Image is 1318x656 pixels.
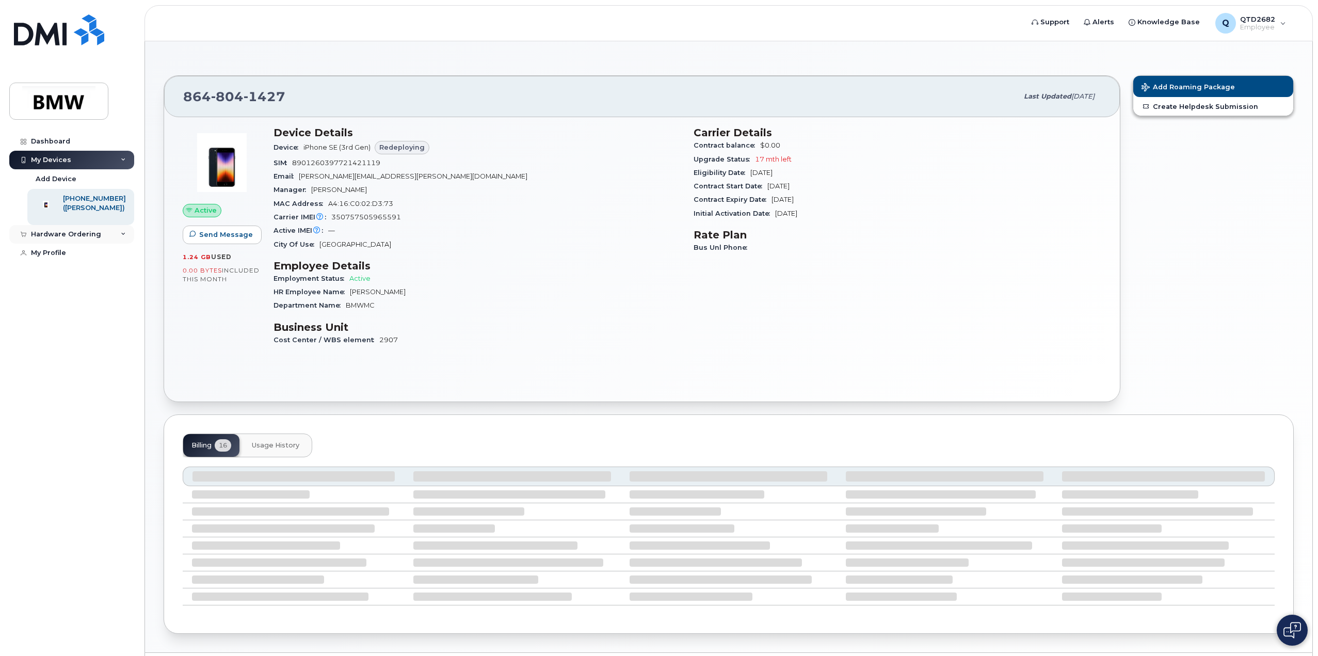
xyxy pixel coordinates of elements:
[274,159,292,167] span: SIM
[694,210,775,217] span: Initial Activation Date
[211,89,244,104] span: 804
[328,227,335,234] span: —
[694,126,1101,139] h3: Carrier Details
[694,141,760,149] span: Contract balance
[694,182,767,190] span: Contract Start Date
[274,241,319,248] span: City Of Use
[694,169,750,177] span: Eligibility Date
[755,155,792,163] span: 17 mth left
[1283,622,1301,638] img: Open chat
[274,213,331,221] span: Carrier IMEI
[274,172,299,180] span: Email
[379,142,425,152] span: Redeploying
[328,200,393,207] span: A4:16:C0:02:D3:73
[274,336,379,344] span: Cost Center / WBS element
[750,169,773,177] span: [DATE]
[274,321,681,333] h3: Business Unit
[775,210,797,217] span: [DATE]
[1133,76,1293,97] button: Add Roaming Package
[292,159,380,167] span: 8901260397721421119
[350,288,406,296] span: [PERSON_NAME]
[183,226,262,244] button: Send Message
[274,260,681,272] h3: Employee Details
[274,288,350,296] span: HR Employee Name
[244,89,285,104] span: 1427
[1071,92,1095,100] span: [DATE]
[303,143,371,151] span: iPhone SE (3rd Gen)
[274,200,328,207] span: MAC Address
[183,89,285,104] span: 864
[195,205,217,215] span: Active
[274,227,328,234] span: Active IMEI
[349,275,371,282] span: Active
[274,126,681,139] h3: Device Details
[274,143,303,151] span: Device
[211,253,232,261] span: used
[183,267,222,274] span: 0.00 Bytes
[199,230,253,239] span: Send Message
[274,301,346,309] span: Department Name
[771,196,794,203] span: [DATE]
[694,155,755,163] span: Upgrade Status
[767,182,790,190] span: [DATE]
[311,186,367,194] span: [PERSON_NAME]
[191,132,253,194] img: image20231002-3703462-1angbar.jpeg
[183,253,211,261] span: 1.24 GB
[694,229,1101,241] h3: Rate Plan
[760,141,780,149] span: $0.00
[274,275,349,282] span: Employment Status
[299,172,527,180] span: [PERSON_NAME][EMAIL_ADDRESS][PERSON_NAME][DOMAIN_NAME]
[694,196,771,203] span: Contract Expiry Date
[1024,92,1071,100] span: Last updated
[319,241,391,248] span: [GEOGRAPHIC_DATA]
[1142,83,1235,93] span: Add Roaming Package
[252,441,299,450] span: Usage History
[346,301,375,309] span: BMWMC
[379,336,398,344] span: 2907
[1133,97,1293,116] a: Create Helpdesk Submission
[331,213,401,221] span: 350757505965591
[694,244,752,251] span: Bus Unl Phone
[274,186,311,194] span: Manager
